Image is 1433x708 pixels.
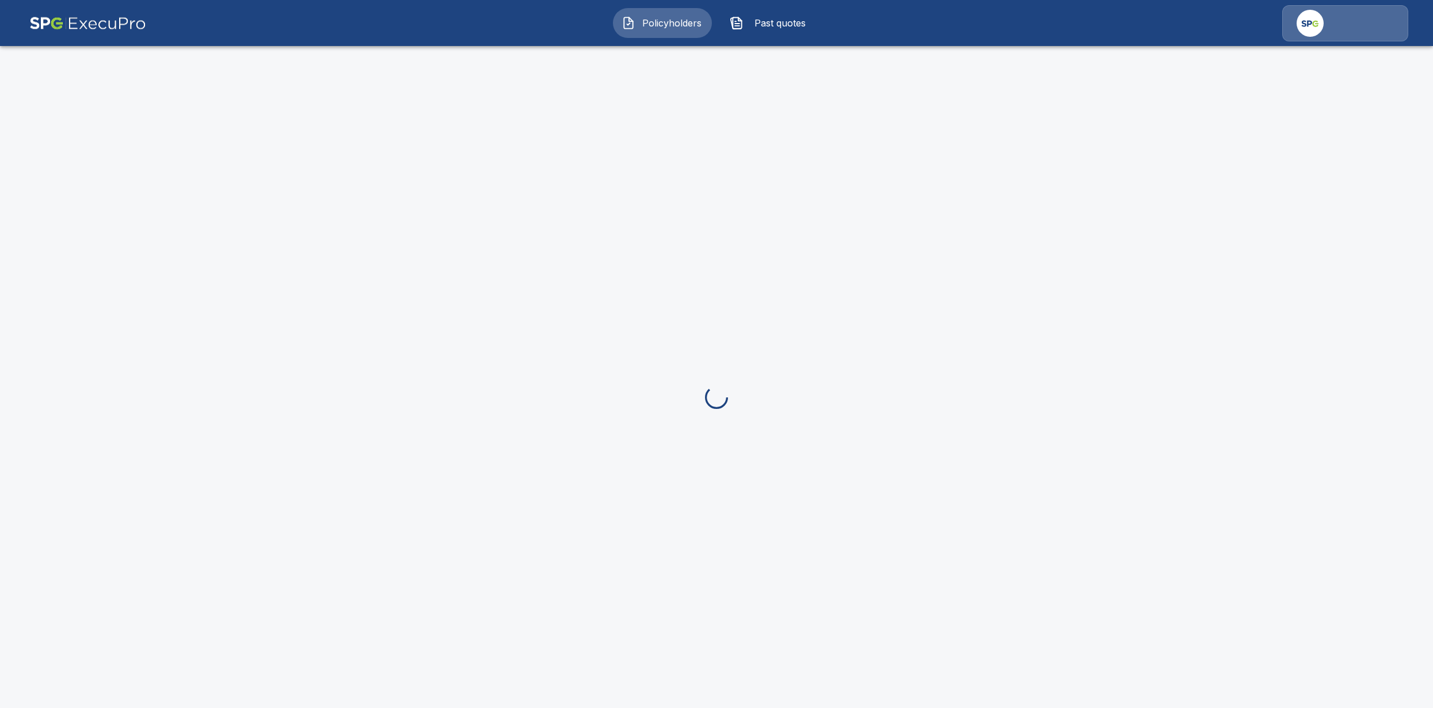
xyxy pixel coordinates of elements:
[1297,10,1324,37] img: Agency Icon
[1282,5,1408,41] a: Agency Icon
[721,8,820,38] button: Past quotes IconPast quotes
[613,8,712,38] button: Policyholders IconPolicyholders
[748,16,811,30] span: Past quotes
[640,16,703,30] span: Policyholders
[730,16,744,30] img: Past quotes Icon
[622,16,635,30] img: Policyholders Icon
[29,5,146,41] img: AA Logo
